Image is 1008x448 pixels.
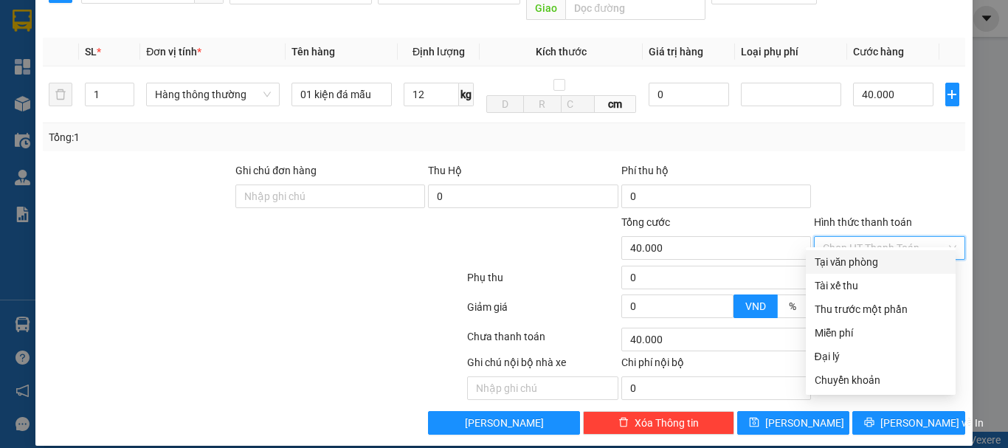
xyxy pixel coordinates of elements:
[880,415,984,431] span: [PERSON_NAME] và In
[765,415,844,431] span: [PERSON_NAME]
[466,328,620,354] div: Chưa thanh toán
[649,83,729,106] input: 0
[815,348,947,365] div: Đại lý
[412,46,465,58] span: Định lượng
[49,83,72,106] button: delete
[583,411,734,435] button: deleteXóa Thông tin
[815,301,947,317] div: Thu trước một phần
[85,46,97,58] span: SL
[486,95,524,113] input: D
[745,300,766,312] span: VND
[945,83,959,106] button: plus
[946,89,959,100] span: plus
[621,216,670,228] span: Tổng cước
[465,415,544,431] span: [PERSON_NAME]
[235,185,425,208] input: Ghi chú đơn hàng
[735,38,847,66] th: Loại phụ phí
[815,372,947,388] div: Chuyển khoản
[621,354,811,376] div: Chi phí nội bộ
[466,269,620,295] div: Phụ thu
[749,417,759,429] span: save
[789,300,796,312] span: %
[815,278,947,294] div: Tài xế thu
[459,83,474,106] span: kg
[467,354,618,376] div: Ghi chú nội bộ nhà xe
[618,417,629,429] span: delete
[814,216,912,228] label: Hình thức thanh toán
[7,38,18,100] img: logo
[146,46,201,58] span: Đơn vị tính
[853,46,904,58] span: Cước hàng
[27,12,107,60] strong: CÔNG TY TNHH VĨNH QUANG
[428,165,462,176] span: Thu Hộ
[852,411,965,435] button: printer[PERSON_NAME] và In
[291,83,392,106] input: VD: Bàn, Ghế
[428,411,579,435] button: [PERSON_NAME]
[30,63,104,94] strong: PHIẾU GỬI HÀNG
[536,46,587,58] span: Kích thước
[523,95,561,113] input: R
[815,325,947,341] div: Miễn phí
[155,83,271,106] span: Hàng thông thường
[649,46,703,58] span: Giá trị hàng
[466,299,620,325] div: Giảm giá
[635,415,699,431] span: Xóa Thông tin
[815,254,947,270] div: Tại văn phòng
[864,417,874,429] span: printer
[621,162,811,185] div: Phí thu hộ
[49,129,390,145] div: Tổng: 1
[595,95,637,113] span: cm
[291,46,335,58] span: Tên hàng
[561,95,595,113] input: C
[117,73,226,92] span: PS1408250635
[235,165,317,176] label: Ghi chú đơn hàng
[737,411,850,435] button: save[PERSON_NAME]
[467,376,618,400] input: Nhập ghi chú
[19,97,115,108] strong: Hotline : 0889 23 23 23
